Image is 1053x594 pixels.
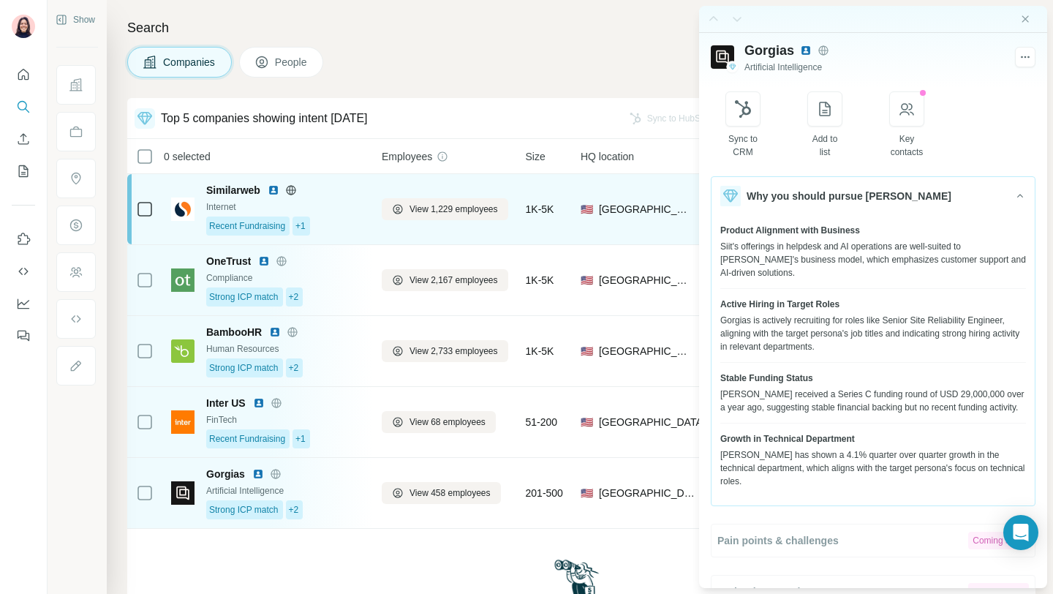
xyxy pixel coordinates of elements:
img: Avatar [12,15,35,38]
span: Strong ICP match [209,361,279,375]
span: OneTrust [206,254,251,268]
span: 🇺🇸 [581,344,593,358]
div: Sync to CRM [726,132,760,159]
span: Companies [163,55,216,69]
span: View 458 employees [409,486,491,500]
img: Logo of OneTrust [171,268,195,292]
button: My lists [12,158,35,184]
span: Stable Funding Status [720,372,813,385]
span: Strong ICP match [209,503,279,516]
span: Pain points & challenges [717,533,839,548]
div: [PERSON_NAME] has shown a 4.1% quarter over quarter growth in the technical department, which ali... [720,448,1026,488]
span: Gorgias [744,40,794,61]
span: Product Alignment with Business [720,224,860,237]
span: Recent Fundraising [209,219,285,233]
span: View 68 employees [409,416,486,429]
button: View 68 employees [382,411,496,433]
span: People [275,55,309,69]
span: 51-200 [526,415,558,429]
h4: Search [127,18,1035,38]
span: 🇺🇸 [581,273,593,287]
span: 0 selected [164,149,211,164]
div: Gorgias is actively recruiting for roles like Senior Site Reliability Engineer, aligning with the... [720,314,1026,353]
img: LinkedIn logo [252,468,264,480]
span: 🇺🇸 [581,415,593,429]
span: +2 [289,290,299,304]
button: Why you should pursue [PERSON_NAME] [712,177,1035,215]
button: Dashboard [12,290,35,317]
div: Compliance [206,271,364,285]
span: +1 [295,432,306,446]
span: Similarweb [206,183,260,198]
div: Human Resources [206,342,364,356]
img: Logo of Similarweb [171,198,195,221]
span: 1K-5K [526,202,554,217]
span: 1K-5K [526,344,554,358]
span: View 2,167 employees [409,274,498,287]
div: Artificial Intelligence [744,61,1005,74]
span: View 2,733 employees [409,345,498,358]
span: +1 [295,219,306,233]
div: Top 5 companies showing intent [DATE] [161,110,368,127]
span: [GEOGRAPHIC_DATA], [US_STATE] [599,344,695,358]
div: FinTech [206,413,364,426]
button: Show [45,9,105,31]
span: 🇺🇸 [581,202,593,217]
span: Recent Fundraising [209,432,285,446]
img: Logo of Inter US [171,410,195,434]
button: Search [12,94,35,120]
span: 1K-5K [526,273,554,287]
span: Active Hiring in Target Roles [720,298,839,311]
div: Siit's offerings in helpdesk and AI operations are well-suited to [PERSON_NAME]'s business model,... [720,240,1026,279]
button: Pain points & challengesComing soon [712,525,1035,557]
div: Artificial Intelligence [206,484,364,497]
div: Coming soon [968,532,1029,549]
button: View 458 employees [382,482,501,504]
span: View 1,229 employees [409,203,498,216]
button: Use Surfe API [12,258,35,285]
span: [GEOGRAPHIC_DATA], [US_STATE] [599,415,727,429]
img: Logo of BambooHR [171,339,195,363]
img: LinkedIn logo [253,397,265,409]
span: [GEOGRAPHIC_DATA], [US_STATE] [599,486,699,500]
img: LinkedIn logo [268,184,279,196]
span: Growth in Technical Department [720,432,855,446]
div: [PERSON_NAME] received a Series C funding round of USD 29,000,000 over a year ago, suggesting sta... [720,388,1026,414]
button: Close side panel [1019,13,1031,25]
span: HQ location [581,149,634,164]
div: Open Intercom Messenger [1003,515,1038,550]
div: Key contacts [890,132,924,159]
span: Gorgias [206,467,245,481]
button: Use Surfe on LinkedIn [12,226,35,252]
span: 201-500 [526,486,563,500]
button: Feedback [12,323,35,349]
img: Logo of Gorgias [711,45,734,69]
span: Inter US [206,396,246,410]
div: Add to list [808,132,842,159]
button: View 2,733 employees [382,340,508,362]
img: Logo of Gorgias [171,481,195,505]
span: 🇺🇸 [581,486,593,500]
img: LinkedIn logo [269,326,281,338]
span: [GEOGRAPHIC_DATA], [US_STATE] [599,202,695,217]
span: [GEOGRAPHIC_DATA], [US_STATE] [599,273,695,287]
span: Strong ICP match [209,290,279,304]
button: Enrich CSV [12,126,35,152]
span: Employees [382,149,432,164]
img: LinkedIn logo [258,255,270,267]
div: Internet [206,200,364,214]
img: LinkedIn avatar [800,45,812,56]
button: View 2,167 employees [382,269,508,291]
button: View 1,229 employees [382,198,508,220]
span: +2 [289,361,299,375]
span: BambooHR [206,325,262,339]
button: Quick start [12,61,35,88]
span: Size [526,149,546,164]
span: Why you should pursue [PERSON_NAME] [747,189,951,203]
span: +2 [289,503,299,516]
